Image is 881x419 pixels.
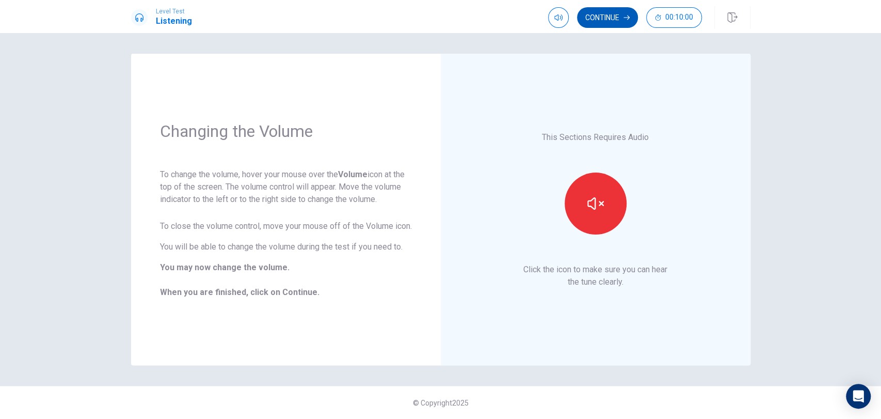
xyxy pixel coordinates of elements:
[542,131,649,144] p: This Sections Requires Audio
[577,7,638,28] button: Continue
[156,15,192,27] h1: Listening
[160,262,319,297] b: You may now change the volume. When you are finished, click on Continue.
[160,121,412,142] h1: Changing the Volume
[523,263,667,288] p: Click the icon to make sure you can hear the tune clearly.
[413,399,469,407] span: © Copyright 2025
[338,169,367,179] strong: Volume
[160,168,412,206] p: To change the volume, hover your mouse over the icon at the top of the screen. The volume control...
[646,7,702,28] button: 00:10:00
[160,241,412,253] p: You will be able to change the volume during the test if you need to.
[156,8,192,15] span: Level Test
[160,220,412,232] p: To close the volume control, move your mouse off of the Volume icon.
[665,13,693,22] span: 00:10:00
[846,384,871,409] div: Open Intercom Messenger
